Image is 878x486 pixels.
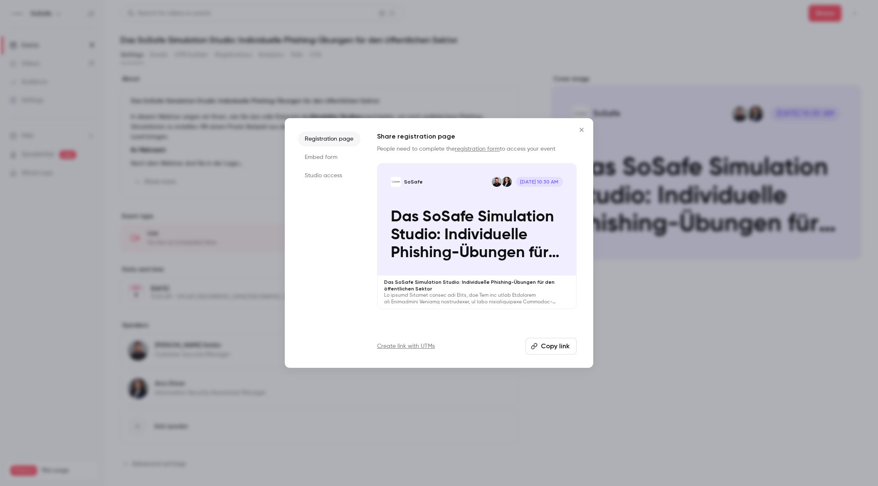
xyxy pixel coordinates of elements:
[377,163,577,309] a: Das SoSafe Simulation Studio: Individuelle Phishing-Übungen für den öffentlichen SektorSoSafeArzu...
[525,338,577,355] button: Copy link
[377,131,577,141] h1: Share registration page
[391,208,563,262] p: Das SoSafe Simulation Studio: Individuelle Phishing-Übungen für den öffentlichen Sektor
[492,177,502,187] img: Gabriel Simkin
[502,177,512,187] img: Arzu Döver
[298,131,360,146] li: Registration page
[391,177,401,187] img: Das SoSafe Simulation Studio: Individuelle Phishing-Übungen für den öffentlichen Sektor
[384,279,570,292] p: Das SoSafe Simulation Studio: Individuelle Phishing-Übungen für den öffentlichen Sektor
[298,150,360,165] li: Embed form
[377,145,577,153] p: People need to complete the to access your event
[384,292,570,305] p: Lo ipsumd Sitamet consec adi Elits, doe Tem inc utlab Etdolorem ali Enimadmini Veniamq nostrudexe...
[573,121,590,138] button: Close
[404,179,423,185] p: SoSafe
[455,146,500,152] a: registration form
[516,177,563,187] span: [DATE] 10:30 AM
[298,168,360,183] li: Studio access
[377,342,435,350] a: Create link with UTMs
